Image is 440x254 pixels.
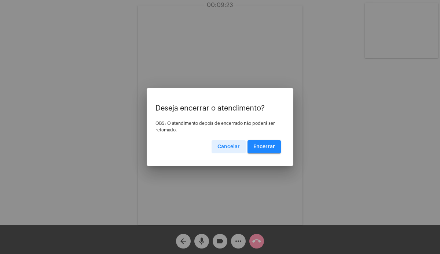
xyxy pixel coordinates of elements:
span: OBS: O atendimento depois de encerrado não poderá ser retomado. [155,121,275,132]
button: Encerrar [247,140,281,153]
p: Deseja encerrar o atendimento? [155,104,285,112]
span: Encerrar [253,144,275,149]
span: Cancelar [217,144,240,149]
button: Cancelar [212,140,246,153]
